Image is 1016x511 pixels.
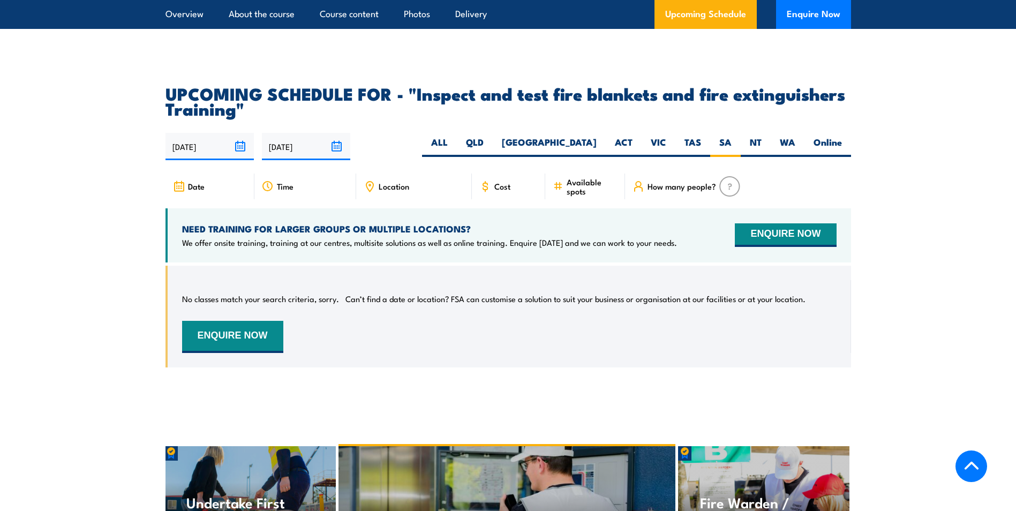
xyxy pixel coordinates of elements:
[165,133,254,160] input: From date
[457,136,493,157] label: QLD
[494,182,510,191] span: Cost
[379,182,409,191] span: Location
[345,294,806,304] p: Can’t find a date or location? FSA can customise a solution to suit your business or organisation...
[741,136,771,157] label: NT
[182,223,677,235] h4: NEED TRAINING FOR LARGER GROUPS OR MULTIPLE LOCATIONS?
[277,182,293,191] span: Time
[675,136,710,157] label: TAS
[188,182,205,191] span: Date
[567,177,618,196] span: Available spots
[165,86,851,116] h2: UPCOMING SCHEDULE FOR - "Inspect and test fire blankets and fire extinguishers Training"
[182,321,283,353] button: ENQUIRE NOW
[648,182,716,191] span: How many people?
[710,136,741,157] label: SA
[422,136,457,157] label: ALL
[771,136,804,157] label: WA
[804,136,851,157] label: Online
[606,136,642,157] label: ACT
[735,223,836,247] button: ENQUIRE NOW
[182,237,677,248] p: We offer onsite training, training at our centres, multisite solutions as well as online training...
[493,136,606,157] label: [GEOGRAPHIC_DATA]
[642,136,675,157] label: VIC
[182,294,339,304] p: No classes match your search criteria, sorry.
[262,133,350,160] input: To date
